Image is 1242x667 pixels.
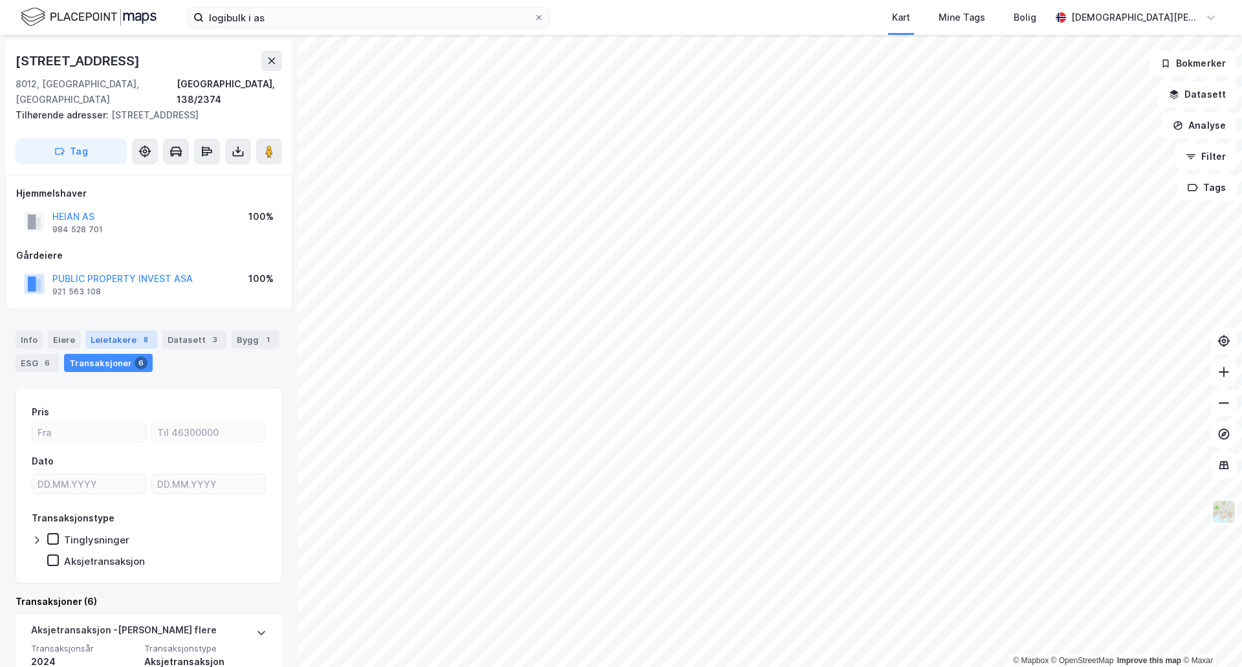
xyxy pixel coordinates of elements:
button: Tag [16,138,127,164]
div: Kontrollprogram for chat [1177,605,1242,667]
div: 8012, [GEOGRAPHIC_DATA], [GEOGRAPHIC_DATA] [16,76,177,107]
button: Analyse [1162,113,1237,138]
a: OpenStreetMap [1051,656,1114,665]
span: Tilhørende adresser: [16,109,111,120]
div: Bolig [1014,10,1036,25]
div: [DEMOGRAPHIC_DATA][PERSON_NAME] [1071,10,1201,25]
div: 8 [139,333,152,346]
div: ESG [16,354,59,372]
div: Pris [32,404,49,420]
input: Til 46300000 [152,422,265,442]
div: 921 563 108 [52,287,101,297]
div: 100% [248,209,274,224]
div: Eiere [48,331,80,349]
div: Aksjetransaksjon [64,555,145,567]
div: Gårdeiere [16,248,281,263]
div: Datasett [162,331,226,349]
input: Fra [32,422,146,442]
div: Dato [32,454,54,469]
a: Mapbox [1013,656,1049,665]
input: DD.MM.YYYY [152,474,265,494]
img: logo.f888ab2527a4732fd821a326f86c7f29.svg [21,6,157,28]
div: Transaksjoner [64,354,153,372]
div: [GEOGRAPHIC_DATA], 138/2374 [177,76,282,107]
button: Filter [1175,144,1237,169]
div: Transaksjonstype [32,510,114,526]
div: Kart [892,10,910,25]
div: Info [16,331,43,349]
div: 3 [208,333,221,346]
div: Aksjetransaksjon - [PERSON_NAME] flere [31,622,217,643]
a: Improve this map [1117,656,1181,665]
button: Bokmerker [1149,50,1237,76]
button: Tags [1177,175,1237,201]
input: Søk på adresse, matrikkel, gårdeiere, leietakere eller personer [204,8,534,27]
div: 6 [41,356,54,369]
div: 984 528 701 [52,224,103,235]
img: Z [1212,499,1236,524]
div: 100% [248,271,274,287]
div: [STREET_ADDRESS] [16,107,272,123]
iframe: Chat Widget [1177,605,1242,667]
div: Leietakere [85,331,157,349]
div: Transaksjoner (6) [16,594,282,609]
div: Bygg [232,331,279,349]
div: 6 [135,356,147,369]
input: DD.MM.YYYY [32,474,146,494]
div: [STREET_ADDRESS] [16,50,142,71]
div: Mine Tags [939,10,985,25]
div: Hjemmelshaver [16,186,281,201]
span: Transaksjonstype [144,643,267,654]
span: Transaksjonsår [31,643,136,654]
div: Tinglysninger [64,534,129,546]
button: Datasett [1158,82,1237,107]
div: 1 [261,333,274,346]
